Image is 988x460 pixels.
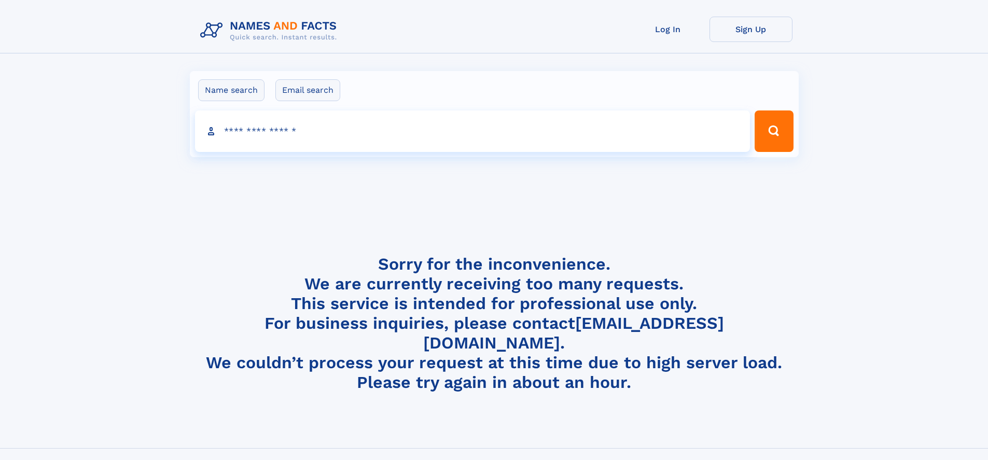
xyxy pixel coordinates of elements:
[198,79,265,101] label: Name search
[275,79,340,101] label: Email search
[755,110,793,152] button: Search Button
[627,17,709,42] a: Log In
[709,17,792,42] a: Sign Up
[195,110,750,152] input: search input
[423,313,724,353] a: [EMAIL_ADDRESS][DOMAIN_NAME]
[196,254,792,393] h4: Sorry for the inconvenience. We are currently receiving too many requests. This service is intend...
[196,17,345,45] img: Logo Names and Facts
